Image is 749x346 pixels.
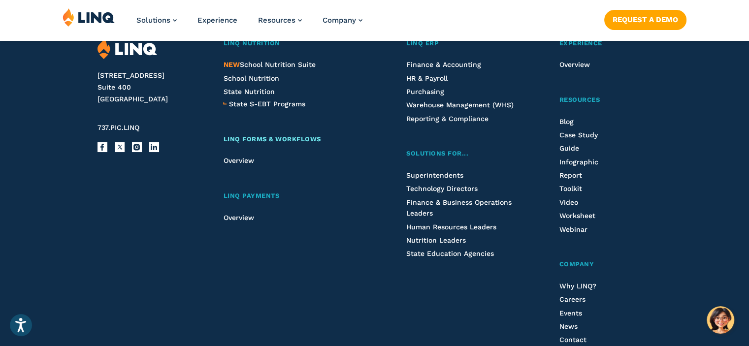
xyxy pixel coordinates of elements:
[136,8,362,40] nav: Primary Navigation
[559,144,579,152] a: Guide
[559,158,598,166] a: Infographic
[136,16,170,25] span: Solutions
[98,142,107,152] a: Facebook
[406,171,463,179] a: Superintendents
[223,61,315,68] a: NEWSchool Nutrition Suite
[406,39,439,47] span: LINQ ERP
[223,191,365,201] a: LINQ Payments
[559,95,651,105] a: Resources
[223,157,254,164] a: Overview
[559,212,595,220] a: Worksheet
[258,16,295,25] span: Resources
[98,124,139,131] span: 737.PIC.LINQ
[559,131,597,139] a: Case Study
[559,322,577,330] a: News
[115,142,125,152] a: X
[559,336,586,344] a: Contact
[559,295,585,303] a: Careers
[406,198,512,217] a: Finance & Business Operations Leaders
[559,198,578,206] a: Video
[604,8,686,30] nav: Button Navigation
[559,225,587,233] a: Webinar
[228,98,305,109] a: State S-EBT Programs
[559,38,651,49] a: Experience
[559,96,600,103] span: Resources
[406,250,494,257] a: State Education Agencies
[223,134,365,145] a: LINQ Forms & Workflows
[559,171,582,179] a: Report
[197,16,237,25] a: Experience
[132,142,142,152] a: Instagram
[406,185,478,192] a: Technology Directors
[149,142,159,152] a: LinkedIn
[559,118,573,126] a: Blog
[323,16,356,25] span: Company
[406,115,488,123] a: Reporting & Compliance
[559,185,582,192] a: Toolkit
[223,88,274,95] a: State Nutrition
[223,61,239,68] span: NEW
[559,39,602,47] span: Experience
[223,74,279,82] a: School Nutrition
[406,236,466,244] a: Nutrition Leaders
[136,16,177,25] a: Solutions
[406,38,518,49] a: LINQ ERP
[559,309,582,317] a: Events
[223,135,321,143] span: LINQ Forms & Workflows
[406,101,514,109] a: Warehouse Management (WHS)
[98,70,205,105] address: [STREET_ADDRESS] Suite 400 [GEOGRAPHIC_DATA]
[223,38,365,49] a: LINQ Nutrition
[559,259,651,270] a: Company
[559,61,589,68] a: Overview
[228,100,305,108] span: State S-EBT Programs
[323,16,362,25] a: Company
[258,16,302,25] a: Resources
[406,61,481,68] a: Finance & Accounting
[223,214,254,221] a: Overview
[559,260,594,268] span: Company
[406,88,444,95] a: Purchasing
[63,8,115,27] img: LINQ | K‑12 Software
[406,74,448,82] a: HR & Payroll
[98,38,157,60] img: LINQ | K‑12 Software
[604,10,686,30] a: Request a Demo
[707,306,734,334] button: Hello, have a question? Let’s chat.
[223,61,315,68] span: School Nutrition Suite
[223,39,280,47] span: LINQ Nutrition
[559,282,596,290] a: Why LINQ?
[406,223,496,231] a: Human Resources Leaders
[223,192,279,199] span: LINQ Payments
